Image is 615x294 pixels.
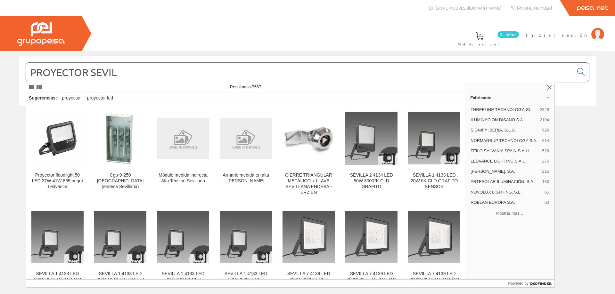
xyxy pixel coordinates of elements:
[31,112,84,164] img: Proyector floodlight 50 LED 27W-41W 865 negro Ledvance
[94,112,146,164] img: Cgp-9-250 Cahors (endesa Sevillana)
[468,208,552,219] button: Mostrar más…
[283,112,335,164] img: CIERRE TRIANGULAR METÁLICO + LLAVE SEVILLANA ENDESA - ERZ EN
[26,94,58,103] div: Sugerencias:
[542,138,549,144] span: 614
[471,127,539,133] span: SIGNIFY IBERIA, S.L.U.
[345,112,398,164] img: SEVILLA 2 4134 LED 50W 3000°K CLD GRAFITO
[89,105,152,203] a: Cgp-9-250 Cahors (endesa Sevillana) Cgp-9-250 [GEOGRAPHIC_DATA] (endesa Sevillana)
[465,92,554,103] a: Fabricante
[408,112,460,164] img: SEVILLA 1 4133 LED 20W 6K CLD GRAFITO SENSOR
[157,172,209,184] div: Módulo medida indirecta Alta Tensión Sevillana
[434,5,501,11] span: [EMAIL_ADDRESS][DOMAIN_NAME]
[345,172,398,190] div: SEVILLA 2 4134 LED 50W 3000°K CLD GRAFITO
[458,41,501,47] span: Pedido actual
[17,22,65,46] img: Grupo Peisa
[408,271,460,282] div: SEVILLA 7 4139 LED 200W 2K CLD GRAFITO
[283,211,335,263] img: SEVILLA 7 4139 LED 200W 3000°K CLD GRAFITO
[540,107,549,113] span: 2329
[526,32,588,38] span: Iniciar sesión
[408,211,460,263] img: SEVILLA 7 4139 LED 200W 2K CLD GRAFITO
[345,271,398,282] div: SEVILLA 7 4139 LED 200W 4K CLD GRAFITO
[542,169,549,174] span: 225
[345,211,398,263] img: SEVILLA 7 4139 LED 200W 4K CLD GRAFITO
[508,281,529,286] span: Powered by
[545,200,549,205] span: 63
[277,105,340,203] a: CIERRE TRIANGULAR METÁLICO + LLAVE SEVILLANA ENDESA - ERZ EN CIERRE TRIANGULAR METÁLICO + LLAVE S...
[471,107,537,113] span: THREELINE TECHNOLOGY, SL
[94,172,146,190] div: Cgp-9-250 [GEOGRAPHIC_DATA] (endesa Sevillana)
[94,271,146,288] div: SEVILLA 1 4133 LED 20W 4K CLD GRAFITO SENSOR
[157,271,209,288] div: SEVILLA 1 4133 LED 20W 3000°K CLD GRAFITO SENSOR
[508,280,555,287] a: Powered by
[471,117,537,123] span: ILUMINACION DISANO S.A.
[157,211,209,263] img: SEVILLA 1 4133 LED 20W 3000°K CLD GRAFITO SENSOR
[340,105,403,203] a: SEVILLA 2 4134 LED 50W 3000°K CLD GRAFITO SEVILLA 2 4134 LED 50W 3000°K CLD GRAFITO
[220,211,272,263] img: SEVILLA 1 4133 LED 20W 3000°K CLD GRAFITO
[220,118,272,159] img: Armario medida en alta Norma Sevillana
[408,172,460,190] div: SEVILLA 1 4133 LED 20W 6K CLD GRAFITO SENSOR
[94,211,146,263] img: SEVILLA 1 4133 LED 20W 4K CLD GRAFITO SENSOR
[471,169,539,174] span: [PERSON_NAME], S.A.
[252,84,261,89] span: 7567
[60,92,83,104] div: proyector
[152,105,214,203] a: Módulo medida indirecta Alta Tensión Sevillana Módulo medida indirecta Alta Tensión Sevillana
[283,271,335,288] div: SEVILLA 7 4139 LED 200W 3000°K CLD GRAFITO
[471,189,542,195] span: NOVOLUX LIGHTING, S.L.
[542,148,549,154] span: 526
[542,158,549,164] span: 275
[540,117,549,123] span: 2104
[31,172,84,190] div: Proyector floodlight 50 LED 27W-41W 865 negro Ledvance
[85,92,116,104] div: proyector led
[517,5,552,11] span: [PHONE_NUMBER]
[542,127,549,133] span: 920
[31,211,84,263] img: SEVILLA 1 4133 LED 20W 6K CLD GRAFITO
[471,148,539,154] span: FEILO SYLVANIA SPAIN S.A.U.
[471,138,539,144] span: NORMAGRUP TECHNOLOGY S.A.
[471,158,539,164] span: LEDVANCE LIGHTING S.A.U.
[220,271,272,288] div: SEVILLA 1 4133 LED 20W 3000°K CLD GRAFITO
[545,189,549,195] span: 65
[19,114,596,120] div: © Grupo Peisa
[215,105,277,203] a: Armario medida en alta Norma Sevillana Armario medida en alta [PERSON_NAME]
[471,200,542,205] span: ROBLAN EUROPA S.A.
[526,27,604,33] a: Iniciar sesión
[230,84,261,89] span: Resultados:
[26,63,573,82] input: Buscar...
[403,105,465,203] a: SEVILLA 1 4133 LED 20W 6K CLD GRAFITO SENSOR SEVILLA 1 4133 LED 20W 6K CLD GRAFITO SENSOR
[220,172,272,184] div: Armario medida en alta [PERSON_NAME]
[497,31,519,38] span: 0 línea/s
[157,118,209,159] img: Módulo medida indirecta Alta Tensión Sevillana
[31,271,84,282] div: SEVILLA 1 4133 LED 20W 6K CLD GRAFITO
[542,179,549,185] span: 183
[283,172,335,195] div: CIERRE TRIANGULAR METÁLICO + LLAVE SEVILLANA ENDESA - ERZ EN
[26,105,89,203] a: Proyector floodlight 50 LED 27W-41W 865 negro Ledvance Proyector floodlight 50 LED 27W-41W 865 ne...
[471,179,539,185] span: ARTESOLAR ILUMINACIÓN, S.A.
